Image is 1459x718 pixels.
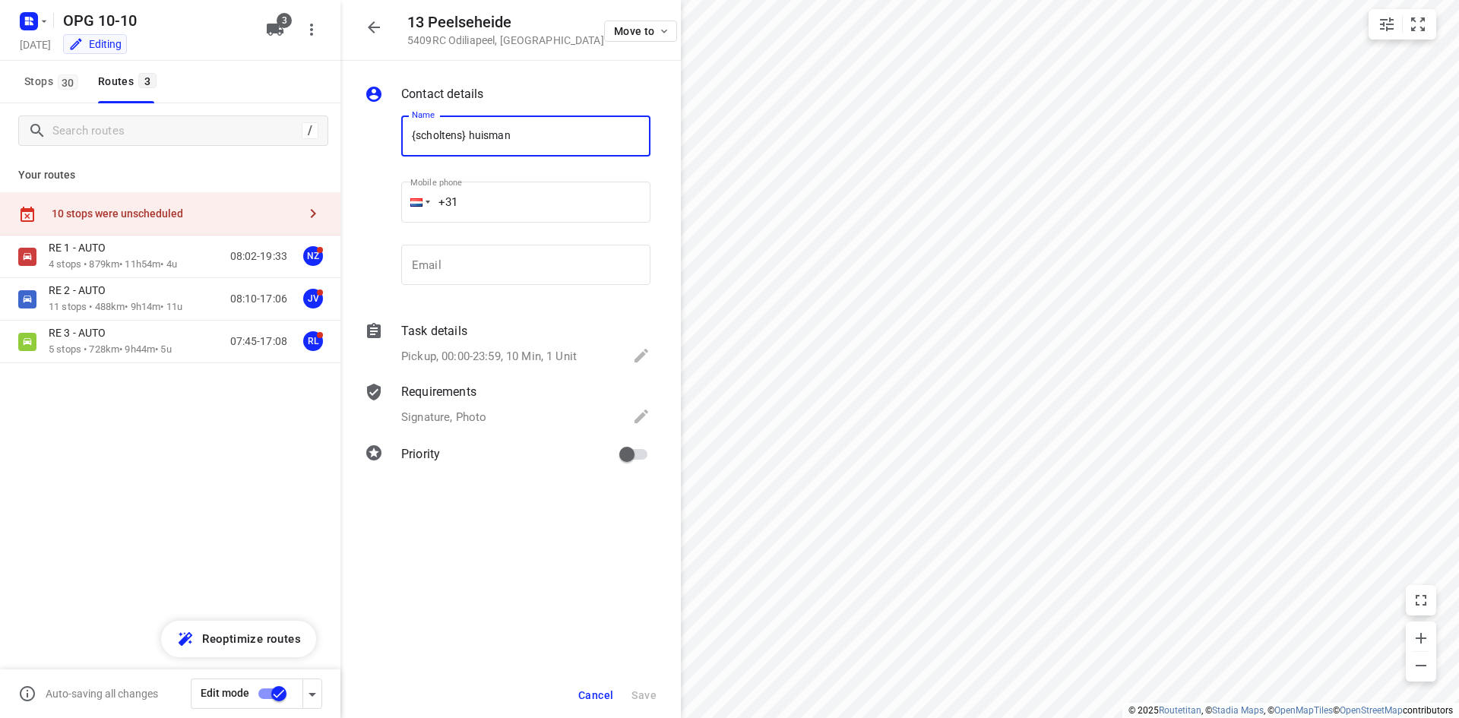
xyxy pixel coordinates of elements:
[18,167,322,183] p: Your routes
[1372,9,1402,40] button: Map settings
[1403,9,1433,40] button: Fit zoom
[401,445,440,463] p: Priority
[230,248,287,264] p: 08:02-19:33
[401,348,577,365] p: Pickup, 00:00-23:59, 10 Min, 1 Unit
[298,283,328,314] button: JV
[14,36,57,53] h5: Project date
[1274,705,1333,716] a: OpenMapTiles
[298,326,328,356] button: RL
[202,629,301,649] span: Reoptimize routes
[303,684,321,703] div: Driver app settings
[230,291,287,307] p: 08:10-17:06
[303,331,323,351] div: RL
[1128,705,1453,716] li: © 2025 , © , © © contributors
[401,182,650,223] input: 1 (702) 123-4567
[260,14,290,45] button: 3
[302,122,318,139] div: /
[49,343,172,357] p: 5 stops • 728km • 9h44m • 5u
[401,383,476,401] p: Requirements
[407,34,604,46] p: 5409RC Odiliapeel , [GEOGRAPHIC_DATA]
[365,322,650,368] div: Task detailsPickup, 00:00-23:59, 10 Min, 1 Unit
[1159,705,1201,716] a: Routetitan
[277,13,292,28] span: 3
[46,688,158,700] p: Auto-saving all changes
[401,322,467,340] p: Task details
[401,182,430,223] div: Netherlands: + 31
[49,300,182,315] p: 11 stops • 488km • 9h14m • 11u
[401,85,483,103] p: Contact details
[303,246,323,266] div: NZ
[578,689,613,701] span: Cancel
[407,14,604,31] h5: 13 Peelseheide
[604,21,677,42] button: Move to
[201,687,249,699] span: Edit mode
[632,346,650,365] svg: Edit
[161,621,316,657] button: Reoptimize routes
[49,258,177,272] p: 4 stops • 879km • 11h54m • 4u
[58,74,78,90] span: 30
[57,8,254,33] h5: Rename
[49,241,115,255] p: RE 1 - AUTO
[24,72,83,91] span: Stops
[1369,9,1436,40] div: small contained button group
[614,25,670,37] span: Move to
[365,85,650,106] div: Contact details
[303,289,323,308] div: JV
[572,682,619,709] button: Cancel
[296,14,327,45] button: More
[52,207,298,220] div: 10 stops were unscheduled
[1212,705,1264,716] a: Stadia Maps
[298,241,328,271] button: NZ
[68,36,122,52] div: You are currently in edit mode.
[98,72,161,91] div: Routes
[401,409,486,426] p: Signature, Photo
[49,326,115,340] p: RE 3 - AUTO
[138,73,157,88] span: 3
[49,283,115,297] p: RE 2 - AUTO
[359,12,389,43] button: Close
[365,383,650,429] div: RequirementsSignature, Photo
[410,179,462,187] label: Mobile phone
[1340,705,1403,716] a: OpenStreetMap
[230,334,287,350] p: 07:45-17:08
[52,119,302,143] input: Search routes
[632,407,650,425] svg: Edit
